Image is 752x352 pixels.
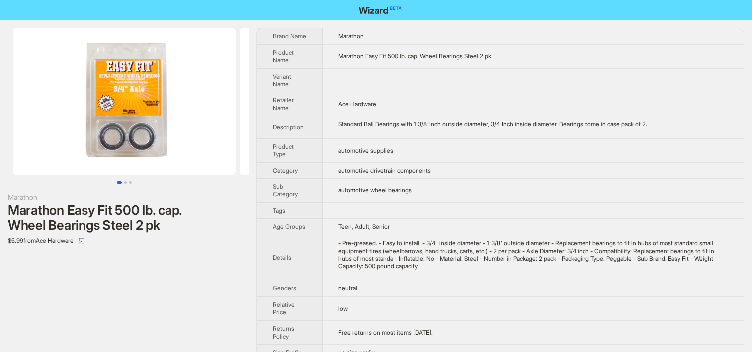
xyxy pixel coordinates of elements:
[8,233,241,249] div: $5.99 from Ace Hardware
[79,238,84,244] span: select
[338,52,491,60] span: Marathon Easy Fit 500 lb. cap. Wheel Bearings Steel 2 pk
[338,284,357,292] span: neutral
[273,73,291,88] span: Variant Name
[338,147,393,154] span: automotive supplies
[8,203,241,233] div: Marathon Easy Fit 500 lb. cap. Wheel Bearings Steel 2 pk
[338,186,412,194] span: automotive wheel bearings
[8,192,241,203] div: Marathon
[13,28,236,175] img: Marathon Easy Fit 500 lb. cap. Wheel Bearings Steel 2 pk image 1
[338,120,728,128] div: Standard Ball Bearings with 1-3/8-Inch outside diameter, 3/4-Inch inside diameter. Bearings come ...
[124,181,127,184] button: Go to slide 2
[273,143,294,158] span: Product Type
[273,301,295,316] span: Relative Price
[273,223,305,230] span: Age Groups
[338,305,348,312] span: low
[240,28,462,175] img: Marathon Easy Fit 500 lb. cap. Wheel Bearings Steel 2 pk image 2
[273,183,298,198] span: Sub Category
[338,239,728,270] div: - Pre-greased. - Easy to install. - 3/4" inside diameter - 1-3/8" outside diameter - Replacement ...
[338,329,433,336] span: Free returns on most items [DATE].
[338,32,364,40] span: Marathon
[273,123,304,131] span: Description
[273,49,294,64] span: Product Name
[273,207,285,214] span: Tags
[273,96,294,112] span: Retailer Name
[273,284,296,292] span: Genders
[273,32,306,40] span: Brand Name
[273,254,291,261] span: Details
[129,181,132,184] button: Go to slide 3
[117,181,122,184] button: Go to slide 1
[338,223,390,230] span: Teen, Adult, Senior
[338,167,431,174] span: automotive drivetrain components
[338,100,376,108] span: Ace Hardware
[273,167,298,174] span: Category
[273,325,294,340] span: Returns Policy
